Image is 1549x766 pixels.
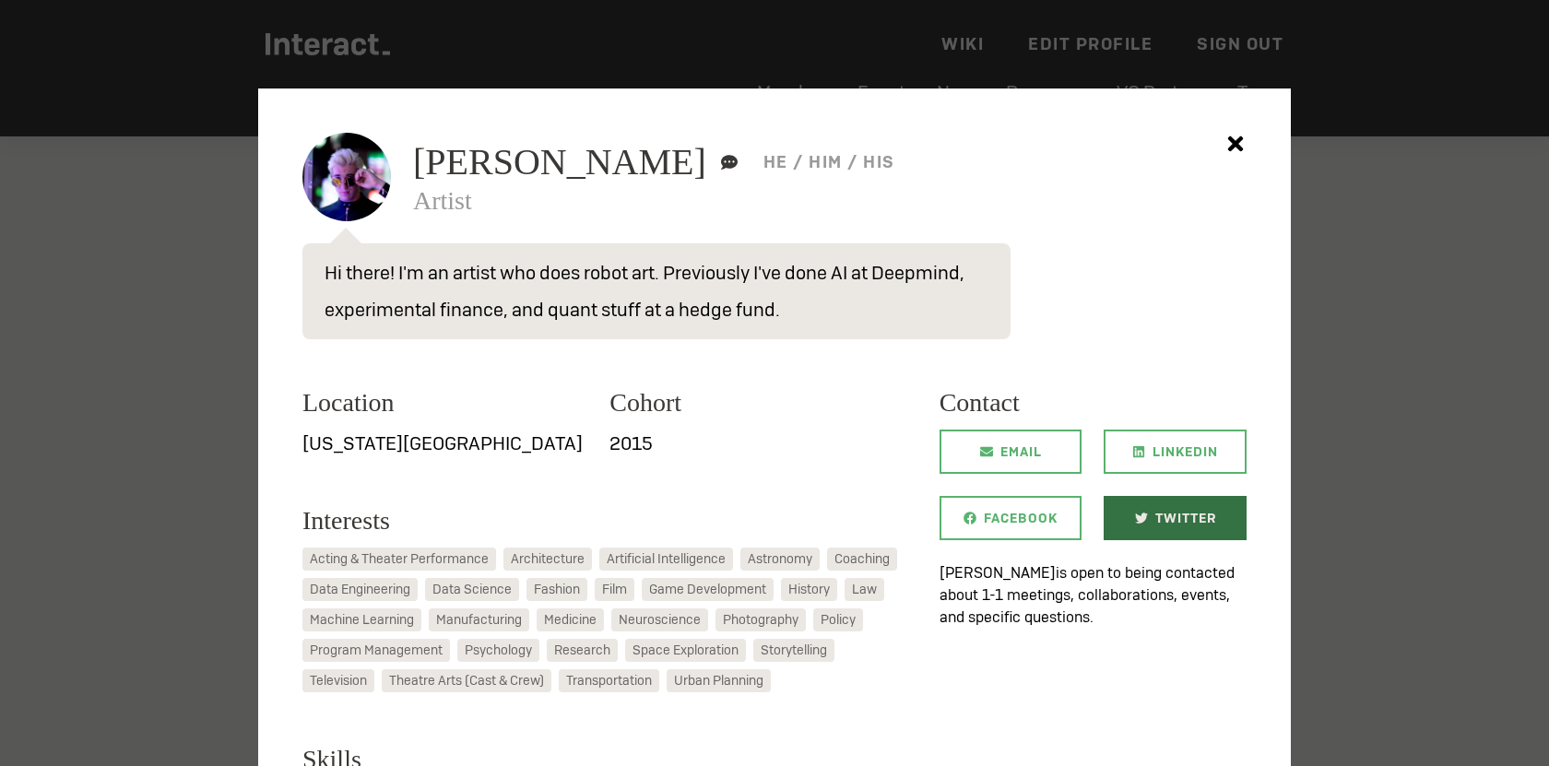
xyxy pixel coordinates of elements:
span: History [788,580,830,599]
span: Artificial Intelligence [607,549,726,569]
span: Theatre Arts (Cast & Crew) [389,671,544,690]
span: Urban Planning [674,671,763,690]
p: Hi there! I'm an artist who does robot art. Previously I've done AI at Deepmind, experimental fin... [302,243,1011,339]
span: Manufacturing [436,610,522,630]
h3: Location [302,383,587,422]
h3: Contact [940,383,1247,422]
p: 2015 [609,430,894,457]
span: Law [852,580,877,599]
a: Twitter [1104,496,1247,540]
p: [US_STATE][GEOGRAPHIC_DATA] [302,430,587,457]
span: Machine Learning [310,610,414,630]
span: Neuroscience [619,610,701,630]
span: Film [602,580,627,599]
a: LinkedIn [1104,430,1247,474]
span: Program Management [310,641,443,660]
span: Fashion [534,580,580,599]
span: Psychology [465,641,532,660]
span: Storytelling [761,641,827,660]
span: Data Engineering [310,580,410,599]
span: [PERSON_NAME] [413,144,706,181]
span: Acting & Theater Performance [310,549,489,569]
p: [PERSON_NAME] is open to being contacted about 1-1 meetings, collaborations, events, and specific... [940,562,1247,629]
span: Email [1000,430,1042,474]
span: Facebook [984,496,1058,540]
h3: Artist [413,188,1247,214]
span: Architecture [511,549,585,569]
span: Astronomy [748,549,812,569]
span: Research [554,641,610,660]
a: Facebook [940,496,1082,540]
h5: he / him / his [763,155,895,170]
span: Twitter [1155,496,1216,540]
a: Email [940,430,1082,474]
span: Coaching [834,549,890,569]
span: Medicine [544,610,597,630]
span: Policy [821,610,856,630]
span: Photography [723,610,798,630]
span: Game Development [649,580,766,599]
h3: Interests [302,501,917,540]
span: Space Exploration [633,641,739,660]
span: LinkedIn [1153,430,1218,474]
span: Television [310,671,367,690]
h3: Cohort [609,383,894,422]
span: Transportation [566,671,652,690]
span: Data Science [432,580,512,599]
